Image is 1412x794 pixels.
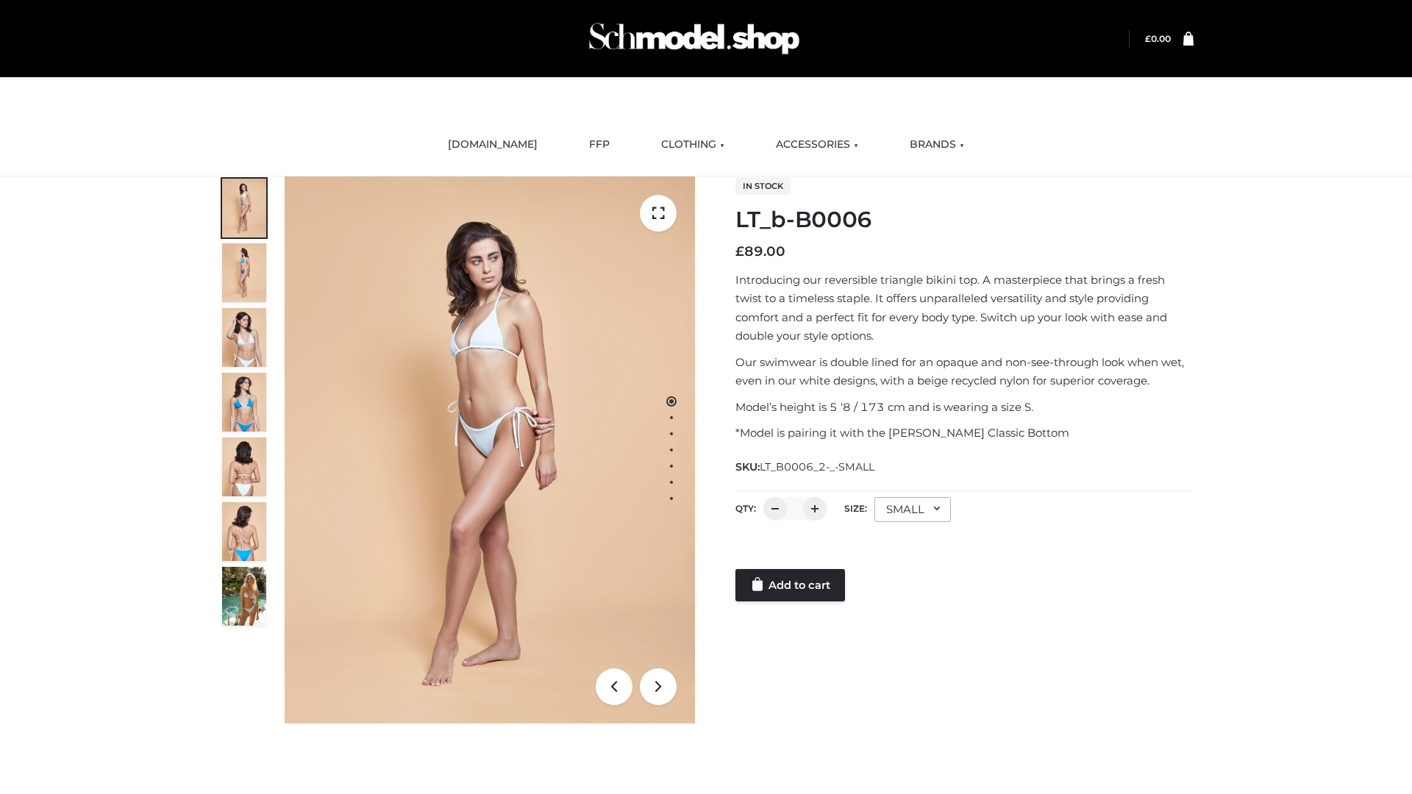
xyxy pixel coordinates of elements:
[222,308,266,367] img: ArielClassicBikiniTop_CloudNine_AzureSky_OW114ECO_3-scaled.jpg
[735,353,1194,390] p: Our swimwear is double lined for an opaque and non-see-through look when wet, even in our white d...
[437,129,549,161] a: [DOMAIN_NAME]
[222,179,266,237] img: ArielClassicBikiniTop_CloudNine_AzureSky_OW114ECO_1-scaled.jpg
[222,373,266,432] img: ArielClassicBikiniTop_CloudNine_AzureSky_OW114ECO_4-scaled.jpg
[844,503,867,514] label: Size:
[650,129,735,161] a: CLOTHING
[874,497,951,522] div: SMALL
[735,569,845,601] a: Add to cart
[584,10,805,68] img: Schmodel Admin 964
[578,129,621,161] a: FFP
[222,437,266,496] img: ArielClassicBikiniTop_CloudNine_AzureSky_OW114ECO_7-scaled.jpg
[735,243,785,260] bdi: 89.00
[1145,33,1171,44] a: £0.00
[222,243,266,302] img: ArielClassicBikiniTop_CloudNine_AzureSky_OW114ECO_2-scaled.jpg
[735,243,744,260] span: £
[1145,33,1171,44] bdi: 0.00
[735,398,1194,417] p: Model’s height is 5 ‘8 / 173 cm and is wearing a size S.
[735,503,756,514] label: QTY:
[735,271,1194,346] p: Introducing our reversible triangle bikini top. A masterpiece that brings a fresh twist to a time...
[735,177,791,195] span: In stock
[899,129,975,161] a: BRANDS
[735,207,1194,233] h1: LT_b-B0006
[222,567,266,626] img: Arieltop_CloudNine_AzureSky2.jpg
[760,460,874,473] span: LT_B0006_2-_-SMALL
[222,502,266,561] img: ArielClassicBikiniTop_CloudNine_AzureSky_OW114ECO_8-scaled.jpg
[735,458,876,476] span: SKU:
[735,423,1194,443] p: *Model is pairing it with the [PERSON_NAME] Classic Bottom
[765,129,869,161] a: ACCESSORIES
[285,176,695,723] img: ArielClassicBikiniTop_CloudNine_AzureSky_OW114ECO_1
[1145,33,1151,44] span: £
